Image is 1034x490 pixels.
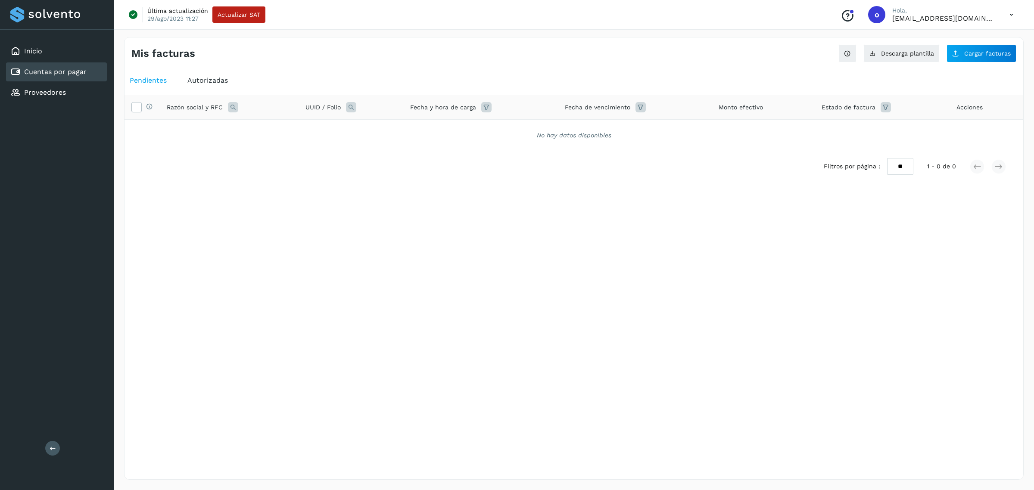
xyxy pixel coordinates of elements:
span: Actualizar SAT [218,12,260,18]
span: 1 - 0 de 0 [927,162,956,171]
a: Proveedores [24,88,66,96]
div: Cuentas por pagar [6,62,107,81]
button: Actualizar SAT [212,6,265,23]
div: Inicio [6,42,107,61]
span: Filtros por página : [824,162,880,171]
span: Pendientes [130,76,167,84]
span: Descarga plantilla [881,50,934,56]
span: Monto efectivo [719,103,763,112]
span: Fecha de vencimiento [565,103,630,112]
div: Proveedores [6,83,107,102]
span: Estado de factura [822,103,875,112]
p: Hola, [892,7,996,14]
span: Cargar facturas [964,50,1011,56]
a: Inicio [24,47,42,55]
h4: Mis facturas [131,47,195,60]
a: Cuentas por pagar [24,68,87,76]
p: Última actualización [147,7,208,15]
span: Razón social y RFC [167,103,223,112]
p: orlando@rfllogistics.com.mx [892,14,996,22]
div: No hay datos disponibles [136,131,1012,140]
span: Autorizadas [187,76,228,84]
button: Cargar facturas [947,44,1016,62]
span: Fecha y hora de carga [410,103,476,112]
button: Descarga plantilla [863,44,940,62]
span: UUID / Folio [305,103,341,112]
p: 29/ago/2023 11:27 [147,15,199,22]
span: Acciones [956,103,983,112]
